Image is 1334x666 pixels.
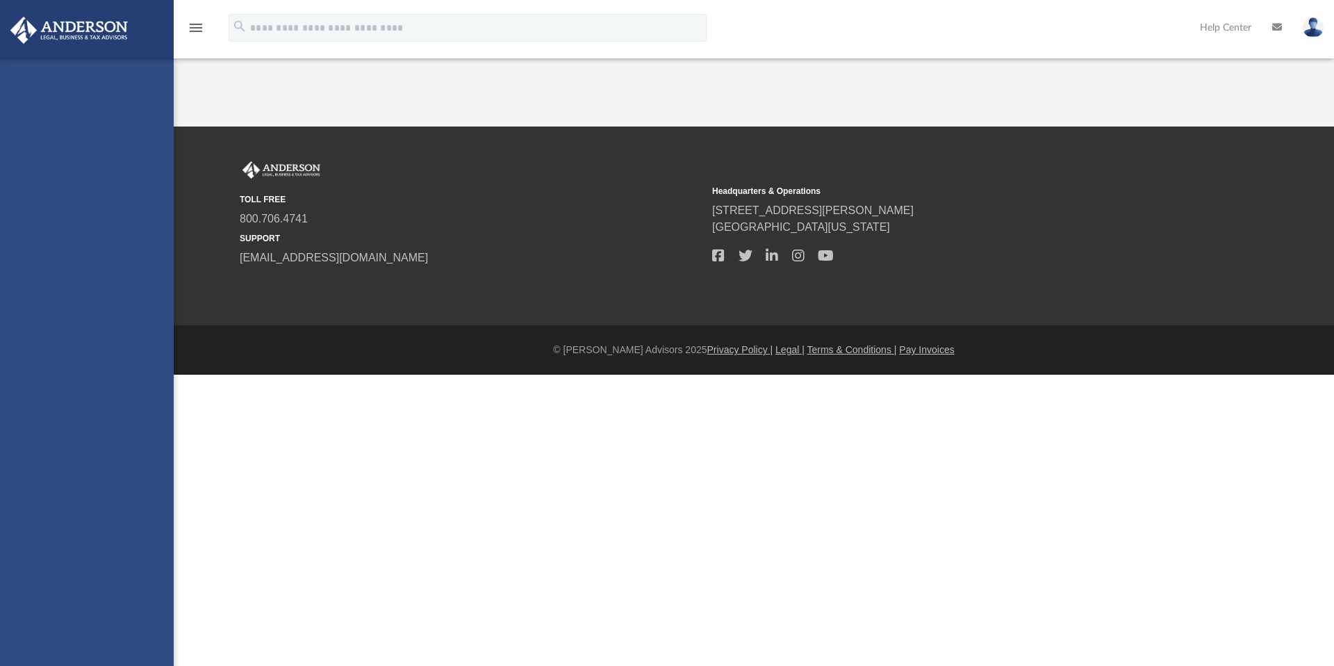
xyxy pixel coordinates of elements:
small: Headquarters & Operations [712,185,1175,197]
img: Anderson Advisors Platinum Portal [6,17,132,44]
a: Legal | [775,344,805,355]
i: search [232,19,247,34]
small: TOLL FREE [240,193,702,206]
img: Anderson Advisors Platinum Portal [240,161,323,179]
a: menu [188,26,204,36]
img: User Pic [1303,17,1324,38]
a: Pay Invoices [899,344,954,355]
a: [STREET_ADDRESS][PERSON_NAME] [712,204,914,216]
a: Privacy Policy | [707,344,773,355]
a: [EMAIL_ADDRESS][DOMAIN_NAME] [240,252,428,263]
a: [GEOGRAPHIC_DATA][US_STATE] [712,221,890,233]
a: Terms & Conditions | [807,344,897,355]
div: © [PERSON_NAME] Advisors 2025 [174,343,1334,357]
small: SUPPORT [240,232,702,245]
i: menu [188,19,204,36]
a: 800.706.4741 [240,213,308,225]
